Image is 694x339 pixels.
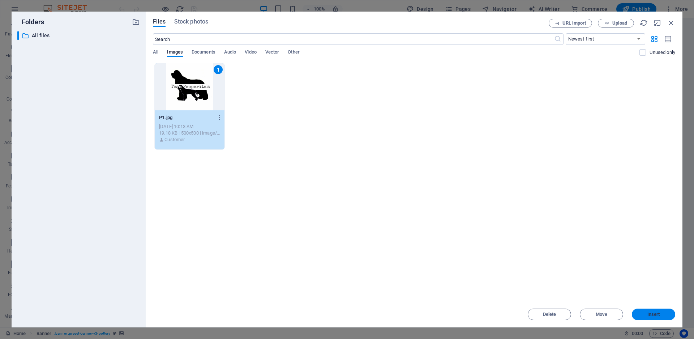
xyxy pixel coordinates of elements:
i: Close [667,19,675,27]
i: Create new folder [132,18,140,26]
button: Insert [632,309,675,320]
p: P1.jpg [159,114,213,121]
span: Insert [647,312,660,317]
i: Minimize [654,19,661,27]
input: Search [153,33,554,45]
span: Stock photos [174,17,208,26]
span: Move [596,312,607,317]
span: Upload [612,21,627,25]
p: Customer [164,136,185,143]
span: All [153,48,158,58]
span: Images [167,48,183,58]
span: Video [245,48,256,58]
button: URL import [549,19,592,27]
span: Documents [192,48,215,58]
div: 19.18 KB | 500x500 | image/jpeg [159,130,220,136]
p: All files [32,31,127,40]
div: 1 [214,65,223,74]
span: Audio [224,48,236,58]
span: Other [288,48,299,58]
span: Delete [543,312,556,317]
p: Folders [17,17,44,27]
div: ​ [17,31,19,40]
i: Reload [640,19,648,27]
div: [DATE] 10:13 AM [159,123,220,130]
button: Move [580,309,623,320]
p: Displays only files that are not in use on the website. Files added during this session can still... [650,49,675,56]
button: Delete [528,309,571,320]
span: Vector [265,48,279,58]
span: URL import [562,21,586,25]
span: Files [153,17,166,26]
button: Upload [598,19,634,27]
